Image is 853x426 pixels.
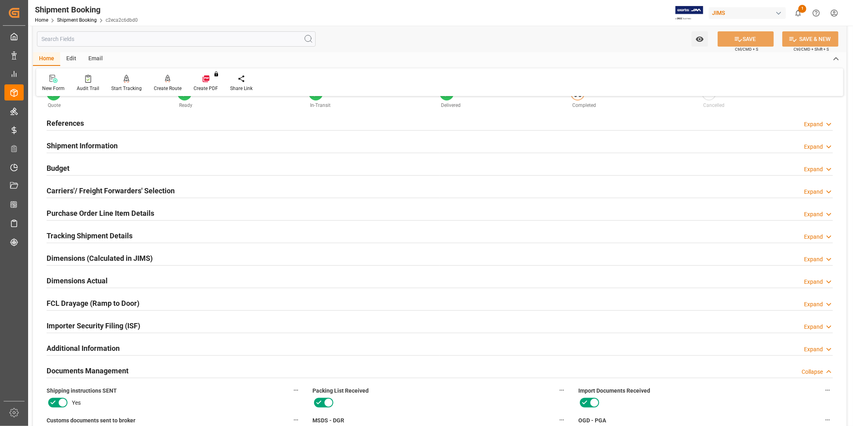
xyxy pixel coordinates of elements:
h2: Purchase Order Line Item Details [47,208,154,219]
span: Import Documents Received [578,387,650,395]
div: Expand [804,165,823,174]
span: Shipping instructions SENT [47,387,117,395]
div: Home [33,52,60,66]
div: Shipment Booking [35,4,138,16]
h2: Shipment Information [47,140,118,151]
input: Search Fields [37,31,316,47]
span: 1 [798,5,806,13]
h2: References [47,118,84,129]
div: Email [82,52,109,66]
div: Expand [804,255,823,264]
div: Expand [804,143,823,151]
span: Ctrl/CMD + Shift + S [794,46,829,52]
div: Collapse [802,368,823,376]
button: Import Documents Received [822,385,833,395]
span: Completed [572,102,596,108]
div: Expand [804,120,823,129]
img: Exertis%20JAM%20-%20Email%20Logo.jpg_1722504956.jpg [675,6,703,20]
button: JIMS [709,5,789,20]
a: Shipment Booking [57,17,97,23]
div: Expand [804,300,823,309]
div: Expand [804,233,823,241]
h2: Tracking Shipment Details [47,230,133,241]
button: Help Center [807,4,825,22]
a: Home [35,17,48,23]
button: SAVE & NEW [782,31,839,47]
h2: Carriers'/ Freight Forwarders' Selection [47,185,175,196]
button: Shipping instructions SENT [291,385,301,395]
h2: Budget [47,163,69,174]
div: Start Tracking [111,85,142,92]
span: Packing List Received [312,387,369,395]
div: Edit [60,52,82,66]
h2: Additional Information [47,343,120,354]
span: Quote [48,102,61,108]
span: Ready [179,102,192,108]
button: open menu [692,31,708,47]
button: show 1 new notifications [789,4,807,22]
div: Expand [804,188,823,196]
div: Audit Trail [77,85,99,92]
button: Customs documents sent to broker [291,415,301,425]
span: MSDS - DGR [312,416,344,425]
button: OGD - PGA [822,415,833,425]
span: In-Transit [310,102,331,108]
span: OGD - PGA [578,416,606,425]
h2: Dimensions (Calculated in JIMS) [47,253,153,264]
div: Expand [804,278,823,286]
h2: Documents Management [47,365,129,376]
button: Packing List Received [557,385,567,395]
span: Delivered [441,102,461,108]
h2: Dimensions Actual [47,275,108,286]
h2: Importer Security Filing (ISF) [47,320,140,331]
div: JIMS [709,7,786,19]
div: Expand [804,323,823,331]
h2: FCL Drayage (Ramp to Door) [47,298,139,309]
div: Expand [804,210,823,219]
span: Customs documents sent to broker [47,416,135,425]
div: Share Link [230,85,253,92]
span: Yes [72,399,81,407]
span: Ctrl/CMD + S [735,46,758,52]
button: SAVE [718,31,774,47]
div: Expand [804,345,823,354]
div: Create Route [154,85,182,92]
div: New Form [42,85,65,92]
span: Cancelled [703,102,724,108]
button: MSDS - DGR [557,415,567,425]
